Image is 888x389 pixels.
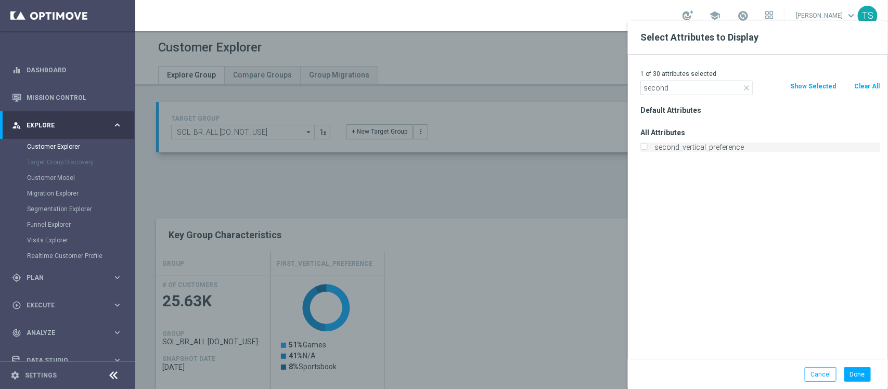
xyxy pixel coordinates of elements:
a: [PERSON_NAME]keyboard_arrow_down [795,8,858,23]
button: track_changes Analyze keyboard_arrow_right [11,329,123,337]
span: Explore [27,122,112,128]
div: Visits Explorer [27,232,134,248]
div: Realtime Customer Profile [27,248,134,264]
i: person_search [12,121,21,130]
button: Show Selected [789,81,837,92]
div: Customer Explorer [27,139,134,154]
button: gps_fixed Plan keyboard_arrow_right [11,274,123,282]
span: Plan [27,275,112,281]
span: Execute [27,302,112,308]
span: school [709,10,720,21]
div: Target Group Discovery [27,154,134,170]
span: Analyze [27,330,112,336]
div: Dashboard [12,56,122,84]
div: Execute [12,301,112,310]
i: close [743,84,751,92]
a: Segmentation Explorer [27,205,108,213]
div: Migration Explorer [27,186,134,201]
button: Data Studio keyboard_arrow_right [11,356,123,365]
span: Data Studio [27,357,112,364]
a: Settings [25,372,57,379]
h2: Select Attributes to Display [640,31,876,44]
i: gps_fixed [12,273,21,282]
div: Data Studio [12,356,112,365]
div: Analyze [12,328,112,338]
a: Customer Explorer [27,142,108,151]
button: Mission Control [11,94,123,102]
div: Plan [12,273,112,282]
div: Funnel Explorer [27,217,134,232]
i: play_circle_outline [12,301,21,310]
i: keyboard_arrow_right [112,355,122,365]
a: Realtime Customer Profile [27,252,108,260]
button: Cancel [805,367,836,382]
i: equalizer [12,66,21,75]
p: 1 of 30 attributes selected [640,70,880,78]
i: keyboard_arrow_right [112,328,122,338]
label: second_vertical_preference [651,142,880,152]
button: person_search Explore keyboard_arrow_right [11,121,123,129]
button: Done [844,367,871,382]
a: Visits Explorer [27,236,108,244]
a: Mission Control [27,84,122,111]
i: keyboard_arrow_right [112,300,122,310]
h3: All Attributes [640,128,880,137]
i: settings [10,371,20,380]
div: Customer Model [27,170,134,186]
i: keyboard_arrow_right [112,273,122,282]
h3: Default Attributes [640,106,880,115]
div: Mission Control [12,84,122,111]
i: keyboard_arrow_right [112,120,122,130]
div: Explore [12,121,112,130]
div: Segmentation Explorer [27,201,134,217]
span: keyboard_arrow_down [845,10,857,21]
a: Migration Explorer [27,189,108,198]
a: Customer Model [27,174,108,182]
i: track_changes [12,328,21,338]
a: Funnel Explorer [27,221,108,229]
a: Dashboard [27,56,122,84]
input: Search [640,81,753,95]
div: TS [858,6,878,25]
button: play_circle_outline Execute keyboard_arrow_right [11,301,123,309]
button: equalizer Dashboard [11,66,123,74]
button: Clear All [853,81,881,92]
